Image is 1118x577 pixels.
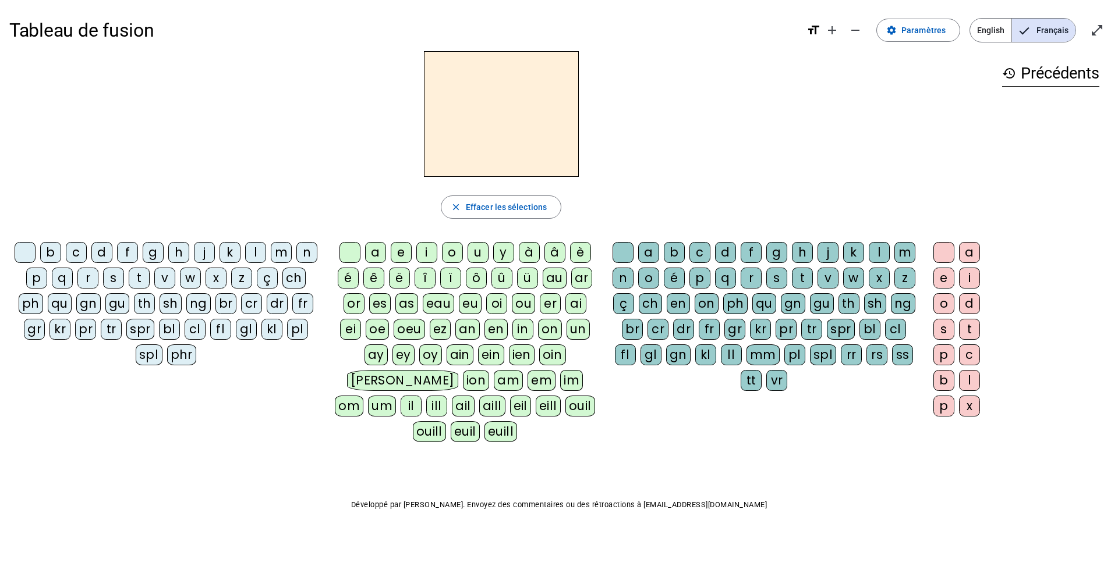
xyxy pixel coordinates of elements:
div: oeu [394,319,425,340]
div: n [613,268,634,288]
div: cr [648,319,668,340]
div: gr [24,319,45,340]
mat-button-toggle-group: Language selection [970,18,1076,42]
div: l [869,242,890,263]
div: ô [466,268,487,288]
div: ch [282,268,306,288]
div: ll [721,344,742,365]
div: th [134,293,155,314]
div: rr [841,344,862,365]
div: k [843,242,864,263]
div: c [689,242,710,263]
div: au [543,268,567,288]
div: oin [539,344,566,365]
div: pr [75,319,96,340]
div: un [567,319,590,340]
div: eil [510,396,532,416]
div: spl [810,344,837,365]
div: t [959,319,980,340]
div: dr [267,293,288,314]
div: pl [287,319,308,340]
div: br [622,319,643,340]
div: m [894,242,915,263]
div: eu [459,293,482,314]
div: d [715,242,736,263]
div: o [933,293,954,314]
div: w [843,268,864,288]
span: English [970,19,1011,42]
div: fl [210,319,231,340]
h3: Précédents [1002,60,1099,87]
div: oe [366,319,389,340]
div: ei [340,319,361,340]
div: w [180,268,201,288]
div: bl [859,319,880,340]
div: e [933,268,954,288]
div: j [194,242,215,263]
div: oy [419,344,442,365]
div: f [741,242,762,263]
div: ou [512,293,535,314]
div: cl [185,319,206,340]
div: s [766,268,787,288]
div: vr [766,370,787,391]
div: l [245,242,266,263]
div: kl [695,344,716,365]
div: ion [463,370,490,391]
div: br [215,293,236,314]
div: z [231,268,252,288]
mat-icon: settings [886,25,897,35]
div: a [638,242,659,263]
div: gr [724,319,745,340]
div: gl [641,344,661,365]
div: tr [801,319,822,340]
div: z [894,268,915,288]
mat-icon: close [451,202,461,212]
div: ein [478,344,504,365]
div: fl [615,344,636,365]
div: i [959,268,980,288]
div: û [491,268,512,288]
button: Entrer en plein écran [1085,19,1109,42]
button: Paramètres [876,19,960,42]
div: t [129,268,150,288]
div: om [335,396,363,416]
div: e [391,242,412,263]
div: n [296,242,317,263]
div: euil [451,421,480,442]
div: im [560,370,583,391]
div: a [365,242,386,263]
mat-icon: history [1002,66,1016,80]
div: x [869,268,890,288]
div: p [933,344,954,365]
div: ë [389,268,410,288]
div: j [818,242,838,263]
div: um [368,396,396,416]
div: î [415,268,436,288]
div: a [959,242,980,263]
div: en [667,293,690,314]
div: l [959,370,980,391]
div: eau [423,293,455,314]
div: b [40,242,61,263]
div: ey [392,344,415,365]
div: s [933,319,954,340]
div: k [220,242,240,263]
div: ï [440,268,461,288]
div: ouil [565,396,595,416]
div: g [143,242,164,263]
div: gn [781,293,805,314]
div: d [959,293,980,314]
div: cr [241,293,262,314]
div: en [484,319,508,340]
div: mm [746,344,780,365]
div: euill [484,421,517,442]
div: th [838,293,859,314]
div: fr [699,319,720,340]
div: b [664,242,685,263]
div: ill [426,396,447,416]
div: h [792,242,813,263]
div: ien [509,344,535,365]
div: p [933,396,954,416]
div: ç [257,268,278,288]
